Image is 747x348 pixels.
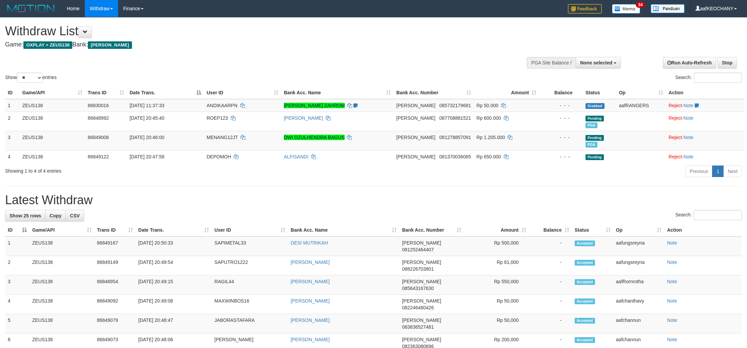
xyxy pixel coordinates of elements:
td: ZEUS138 [30,314,94,333]
th: Balance: activate to sort column ascending [529,224,572,236]
td: 86849079 [94,314,136,333]
span: [PERSON_NAME] [396,154,435,159]
td: [DATE] 20:49:08 [136,295,212,314]
a: DWI DZULHENDRA BAGUS [284,135,345,140]
td: ZEUS138 [20,112,85,131]
th: Trans ID: activate to sort column ascending [94,224,136,236]
td: Rp 500,000 [464,236,529,256]
span: Marked by aafRornrotha [586,122,597,128]
th: Date Trans.: activate to sort column descending [127,86,204,99]
td: [DATE] 20:50:33 [136,236,212,256]
span: Pending [586,154,604,160]
span: 86848992 [88,115,109,121]
a: Run Auto-Refresh [663,57,716,69]
span: OXPLAY > ZEUS138 [23,41,72,49]
img: Feedback.jpg [568,4,602,14]
td: · [666,99,744,112]
span: Rp 1.205.000 [477,135,505,140]
h1: Withdraw List [5,24,491,38]
td: · [666,150,744,163]
a: Reject [669,154,682,159]
th: Action [666,86,744,99]
a: Note [683,135,693,140]
td: 4 [5,295,30,314]
td: - [529,256,572,275]
span: [PERSON_NAME] [396,115,435,121]
th: User ID: activate to sort column ascending [204,86,281,99]
span: Copy 085732179681 to clipboard [439,103,471,108]
a: Note [683,154,693,159]
a: Note [667,279,677,284]
th: Trans ID: activate to sort column ascending [85,86,127,99]
span: [PERSON_NAME] [402,317,441,323]
span: [PERSON_NAME] [402,240,441,246]
div: - - - [542,134,580,141]
a: Show 25 rows [5,210,45,221]
span: Copy 087708881521 to clipboard [439,115,471,121]
a: [PERSON_NAME] [284,115,323,121]
td: - [529,236,572,256]
td: ZEUS138 [20,131,85,150]
span: Copy 081370036065 to clipboard [439,154,471,159]
span: Copy 081278857091 to clipboard [439,135,471,140]
label: Show entries [5,73,57,83]
div: - - - [542,153,580,160]
a: CSV [65,210,84,221]
a: [PERSON_NAME] [291,298,330,304]
span: Copy 088226703801 to clipboard [402,266,434,272]
span: [PERSON_NAME] [402,279,441,284]
a: Note [667,240,677,246]
span: Accepted [575,260,595,266]
td: aafungsreyna [613,236,665,256]
span: Accepted [575,318,595,324]
th: Amount: activate to sort column ascending [464,224,529,236]
a: [PERSON_NAME] [291,337,330,342]
td: RAGIL44 [212,275,288,295]
th: Balance [539,86,583,99]
div: - - - [542,115,580,121]
span: Pending [586,116,604,121]
td: aafRornrotha [613,275,665,295]
a: [PERSON_NAME] [291,317,330,323]
a: Note [667,317,677,323]
th: User ID: activate to sort column ascending [212,224,288,236]
span: [PERSON_NAME] [402,337,441,342]
span: Rp 50.000 [477,103,499,108]
a: Note [667,337,677,342]
td: ZEUS138 [20,150,85,163]
a: [PERSON_NAME] [291,259,330,265]
th: Action [664,224,742,236]
td: - [529,295,572,314]
span: [PERSON_NAME] [396,103,435,108]
span: Accepted [575,240,595,246]
td: MAXWINBOS16 [212,295,288,314]
span: Copy 083836527481 to clipboard [402,324,434,330]
td: Rp 50,000 [464,295,529,314]
th: Status [583,86,616,99]
td: 2 [5,256,30,275]
span: Accepted [575,298,595,304]
button: None selected [576,57,621,69]
span: Pending [586,135,604,141]
td: JABORASTAFARA [212,314,288,333]
a: Note [667,259,677,265]
td: 86849092 [94,295,136,314]
a: [PERSON_NAME] [291,279,330,284]
span: 34 [636,2,645,8]
span: Accepted [575,279,595,285]
span: Rp 600.000 [477,115,501,121]
span: [PERSON_NAME] [402,298,441,304]
td: [DATE] 20:49:15 [136,275,212,295]
div: - - - [542,102,580,109]
a: Note [683,103,693,108]
td: Rp 61,000 [464,256,529,275]
td: aafchanthavy [613,295,665,314]
a: Reject [669,115,682,121]
td: - [529,275,572,295]
label: Search: [675,73,742,83]
span: CSV [70,213,80,218]
span: [DATE] 20:46:00 [130,135,164,140]
td: 3 [5,275,30,295]
th: Op: activate to sort column ascending [616,86,666,99]
td: Rp 50,000 [464,314,529,333]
